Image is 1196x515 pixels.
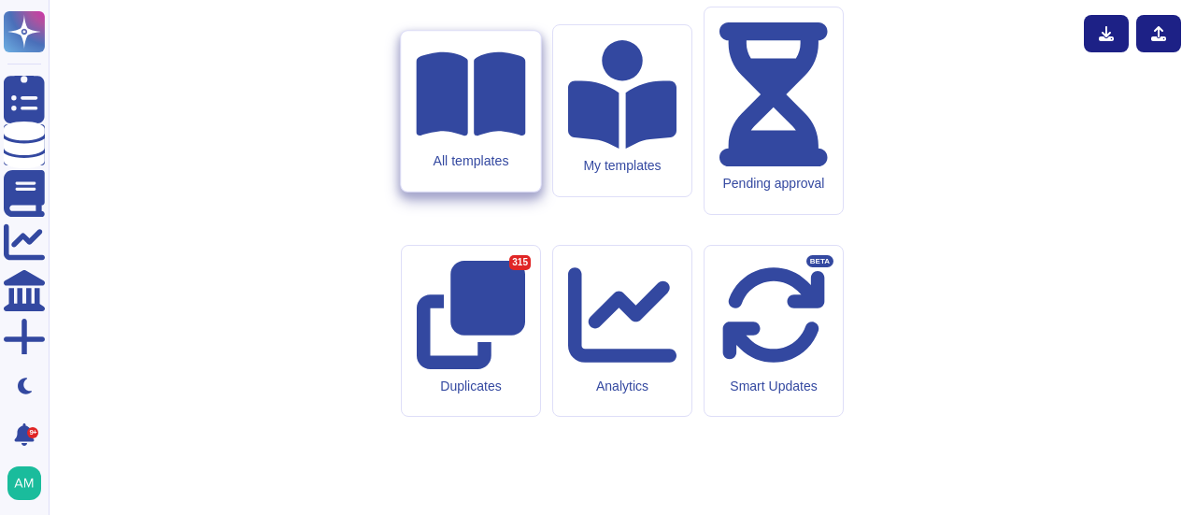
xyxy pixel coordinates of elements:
div: 315 [509,255,531,270]
div: Pending approval [719,176,828,192]
div: Smart Updates [719,379,828,394]
img: user [7,466,41,500]
div: 9+ [27,427,38,438]
div: Duplicates [417,379,525,394]
div: BETA [806,255,833,268]
div: All templates [416,152,525,168]
button: user [4,463,54,504]
div: My templates [568,158,676,174]
div: Analytics [568,379,676,394]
